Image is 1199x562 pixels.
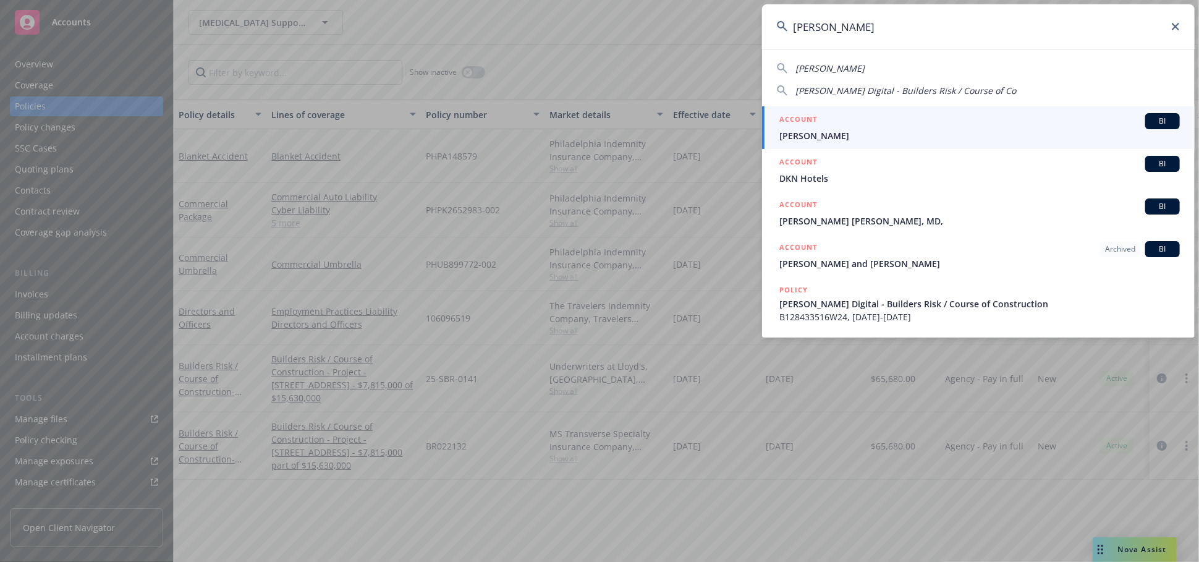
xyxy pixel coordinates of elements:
[1150,158,1175,169] span: BI
[779,241,817,256] h5: ACCOUNT
[795,62,865,74] span: [PERSON_NAME]
[779,156,817,171] h5: ACCOUNT
[1105,244,1135,255] span: Archived
[779,297,1180,310] span: [PERSON_NAME] Digital - Builders Risk / Course of Construction
[762,149,1195,192] a: ACCOUNTBIDKN Hotels
[779,172,1180,185] span: DKN Hotels
[779,129,1180,142] span: [PERSON_NAME]
[1150,116,1175,127] span: BI
[1150,244,1175,255] span: BI
[779,215,1180,228] span: [PERSON_NAME] [PERSON_NAME], MD,
[779,257,1180,270] span: [PERSON_NAME] and [PERSON_NAME]
[762,4,1195,49] input: Search...
[762,192,1195,234] a: ACCOUNTBI[PERSON_NAME] [PERSON_NAME], MD,
[795,85,1016,96] span: [PERSON_NAME] Digital - Builders Risk / Course of Co
[779,310,1180,323] span: B128433516W24, [DATE]-[DATE]
[779,198,817,213] h5: ACCOUNT
[779,113,817,128] h5: ACCOUNT
[762,234,1195,277] a: ACCOUNTArchivedBI[PERSON_NAME] and [PERSON_NAME]
[762,106,1195,149] a: ACCOUNTBI[PERSON_NAME]
[1150,201,1175,212] span: BI
[779,284,808,296] h5: POLICY
[762,277,1195,330] a: POLICY[PERSON_NAME] Digital - Builders Risk / Course of ConstructionB128433516W24, [DATE]-[DATE]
